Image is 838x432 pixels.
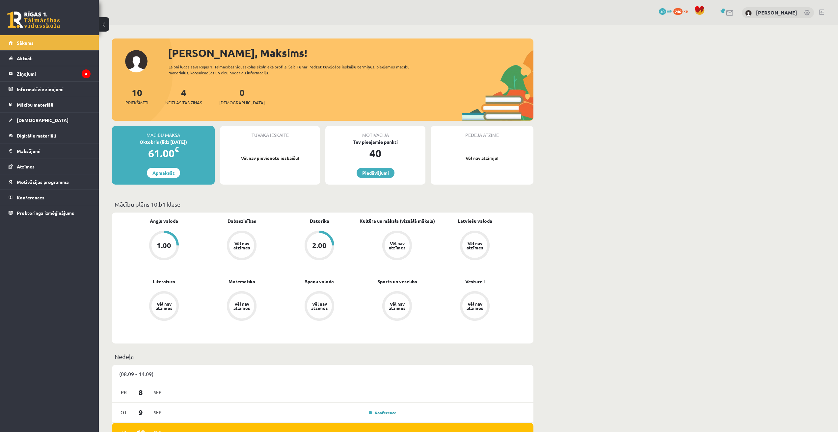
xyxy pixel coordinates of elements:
[112,139,215,145] div: Oktobris (līdz [DATE])
[9,159,91,174] a: Atzīmes
[684,8,688,13] span: xp
[147,168,180,178] a: Apmaksāt
[165,99,202,106] span: Neizlasītās ziņas
[155,302,173,310] div: Vēl nav atzīmes
[325,126,425,139] div: Motivācija
[458,217,492,224] a: Latviešu valoda
[17,40,34,46] span: Sākums
[466,302,484,310] div: Vēl nav atzīmes
[310,217,329,224] a: Datorika
[388,302,406,310] div: Vēl nav atzīmes
[9,66,91,81] a: Ziņojumi4
[232,302,251,310] div: Vēl nav atzīmes
[369,410,396,415] a: Konference
[310,302,329,310] div: Vēl nav atzīmes
[229,278,255,285] a: Matemātika
[17,179,69,185] span: Motivācijas programma
[17,194,44,200] span: Konferences
[157,242,171,249] div: 1.00
[377,278,417,285] a: Sports un veselība
[436,291,514,322] a: Vēl nav atzīmes
[17,82,91,97] legend: Informatīvie ziņojumi
[17,164,35,169] span: Atzīmes
[281,291,358,322] a: Vēl nav atzīmes
[358,231,436,262] a: Vēl nav atzīmes
[112,145,215,161] div: 61.00
[9,128,91,143] a: Digitālie materiāli
[125,99,148,106] span: Priekšmeti
[151,407,165,418] span: Sep
[168,45,533,61] div: [PERSON_NAME], Maksims!
[325,145,425,161] div: 40
[9,51,91,66] a: Aktuāli
[131,407,151,418] span: 9
[169,64,421,76] div: Laipni lūgts savā Rīgas 1. Tālmācības vidusskolas skolnieka profilā. Šeit Tu vari redzēt tuvojošo...
[673,8,683,15] span: 246
[659,8,666,15] span: 40
[9,113,91,128] a: [DEMOGRAPHIC_DATA]
[115,200,531,209] p: Mācību plāns 10.b1 klase
[165,87,202,106] a: 4Neizlasītās ziņas
[203,291,281,322] a: Vēl nav atzīmes
[17,117,68,123] span: [DEMOGRAPHIC_DATA]
[673,8,691,13] a: 246 xp
[312,242,327,249] div: 2.00
[17,66,91,81] legend: Ziņojumi
[150,217,178,224] a: Angļu valoda
[281,231,358,262] a: 2.00
[115,352,531,361] p: Nedēļa
[9,174,91,190] a: Motivācijas programma
[125,87,148,106] a: 10Priekšmeti
[219,99,265,106] span: [DEMOGRAPHIC_DATA]
[305,278,334,285] a: Spāņu valoda
[756,9,797,16] a: [PERSON_NAME]
[117,387,131,397] span: Pr
[112,365,533,383] div: (08.09 - 14.09)
[357,168,394,178] a: Piedāvājumi
[465,278,485,285] a: Vēsture I
[9,97,91,112] a: Mācību materiāli
[466,241,484,250] div: Vēl nav atzīmes
[360,217,435,224] a: Kultūra un māksla (vizuālā māksla)
[667,8,672,13] span: mP
[125,291,203,322] a: Vēl nav atzīmes
[131,387,151,398] span: 8
[9,35,91,50] a: Sākums
[7,12,60,28] a: Rīgas 1. Tālmācības vidusskola
[9,190,91,205] a: Konferences
[9,143,91,159] a: Maksājumi
[358,291,436,322] a: Vēl nav atzīmes
[17,143,91,159] legend: Maksājumi
[151,387,165,397] span: Sep
[17,102,53,108] span: Mācību materiāli
[17,55,33,61] span: Aktuāli
[434,155,530,162] p: Vēl nav atzīmju!
[325,139,425,145] div: Tev pieejamie punkti
[219,87,265,106] a: 0[DEMOGRAPHIC_DATA]
[82,69,91,78] i: 4
[112,126,215,139] div: Mācību maksa
[17,133,56,139] span: Digitālie materiāli
[228,217,256,224] a: Dabaszinības
[745,10,752,16] img: Maksims Cibuļskis
[232,241,251,250] div: Vēl nav atzīmes
[117,407,131,418] span: Ot
[175,145,179,154] span: €
[659,8,672,13] a: 40 mP
[223,155,317,162] p: Vēl nav pievienotu ieskaišu!
[153,278,175,285] a: Literatūra
[203,231,281,262] a: Vēl nav atzīmes
[9,205,91,220] a: Proktoringa izmēģinājums
[436,231,514,262] a: Vēl nav atzīmes
[431,126,533,139] div: Pēdējā atzīme
[9,82,91,97] a: Informatīvie ziņojumi
[17,210,74,216] span: Proktoringa izmēģinājums
[388,241,406,250] div: Vēl nav atzīmes
[125,231,203,262] a: 1.00
[220,126,320,139] div: Tuvākā ieskaite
